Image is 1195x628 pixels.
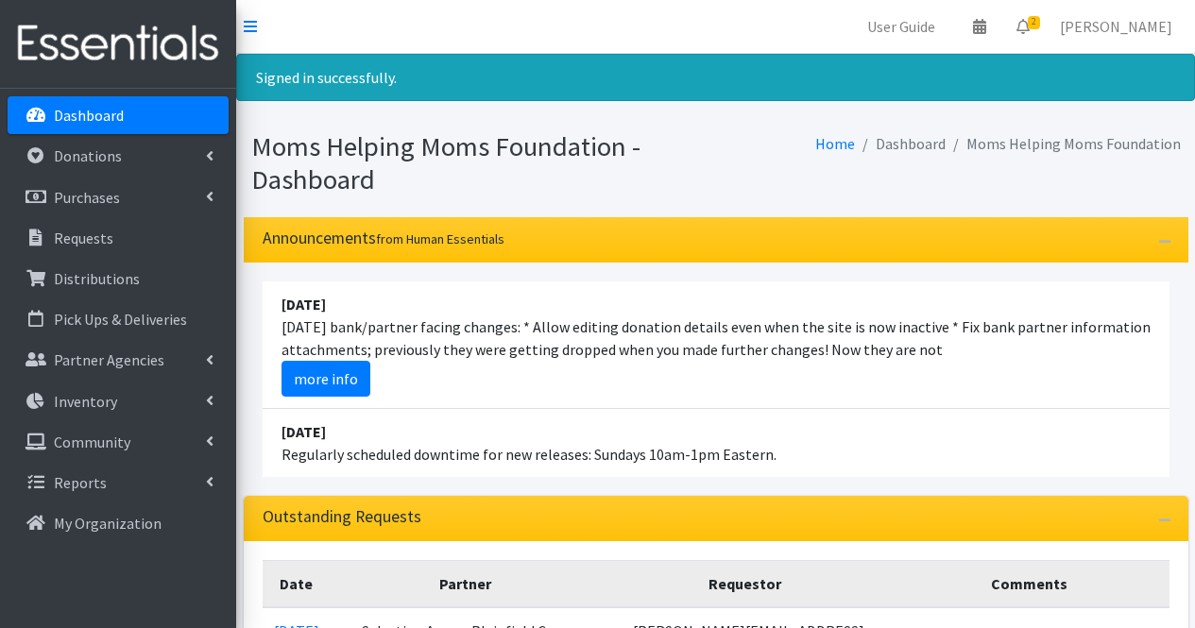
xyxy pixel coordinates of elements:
li: [DATE] bank/partner facing changes: * Allow editing donation details even when the site is now in... [263,281,1169,409]
p: Donations [54,146,122,165]
p: Dashboard [54,106,124,125]
img: HumanEssentials [8,12,229,76]
th: Partner [331,561,601,608]
p: Reports [54,473,107,492]
a: Reports [8,464,229,501]
a: more info [282,361,370,397]
a: Home [815,134,855,153]
div: Signed in successfully. [236,54,1195,101]
a: Distributions [8,260,229,297]
li: Regularly scheduled downtime for new releases: Sundays 10am-1pm Eastern. [263,409,1169,477]
a: Requests [8,219,229,257]
a: User Guide [852,8,950,45]
h3: Outstanding Requests [263,507,421,527]
th: Comments [889,561,1169,608]
li: Dashboard [855,130,946,158]
a: Purchases [8,178,229,216]
a: Pick Ups & Deliveries [8,300,229,338]
a: Inventory [8,382,229,420]
a: My Organization [8,504,229,542]
p: Inventory [54,392,117,411]
a: Donations [8,137,229,175]
p: Purchases [54,188,120,207]
a: Partner Agencies [8,341,229,379]
strong: [DATE] [282,295,326,314]
h1: Moms Helping Moms Foundation - Dashboard [251,130,709,195]
a: Dashboard [8,96,229,134]
p: Community [54,433,130,451]
strong: [DATE] [282,422,326,441]
li: Moms Helping Moms Foundation [946,130,1181,158]
a: 2 [1001,8,1045,45]
small: from Human Essentials [376,230,504,247]
p: Distributions [54,269,140,288]
h3: Announcements [263,229,504,248]
th: Requestor [601,561,889,608]
th: Date [263,561,331,608]
p: Partner Agencies [54,350,164,369]
a: [PERSON_NAME] [1045,8,1187,45]
span: 2 [1028,16,1040,29]
p: My Organization [54,514,162,533]
p: Pick Ups & Deliveries [54,310,187,329]
a: Community [8,423,229,461]
p: Requests [54,229,113,247]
